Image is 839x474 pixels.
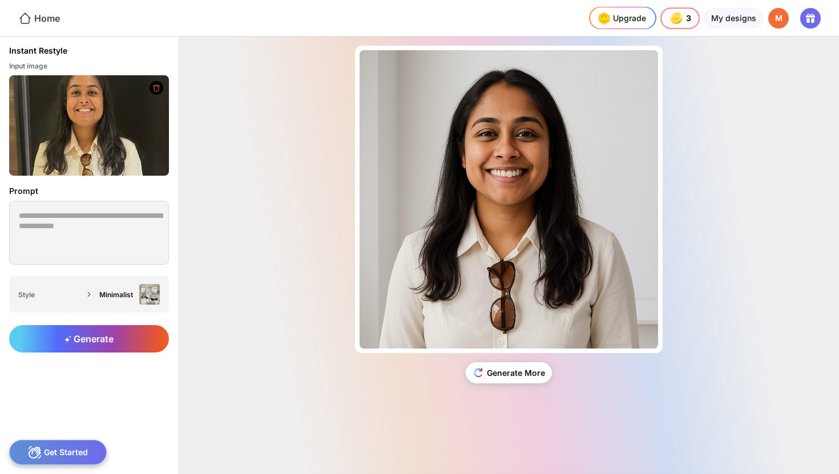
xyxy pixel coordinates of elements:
div: M [768,8,789,29]
span: 3 [686,14,692,23]
div: Generate More [466,362,552,383]
div: Home [18,11,60,25]
img: upgrade-nav-btn-icon.gif [595,9,613,27]
div: Get Started [9,440,107,465]
span: Generate [64,333,114,345]
div: My designs [704,8,764,29]
div: Style [18,290,83,299]
div: Prompt [9,185,169,197]
div: Instant Restyle [9,46,67,56]
div: Minimalist [99,290,135,299]
div: Input image [9,62,169,71]
div: Upgrade [595,9,646,27]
